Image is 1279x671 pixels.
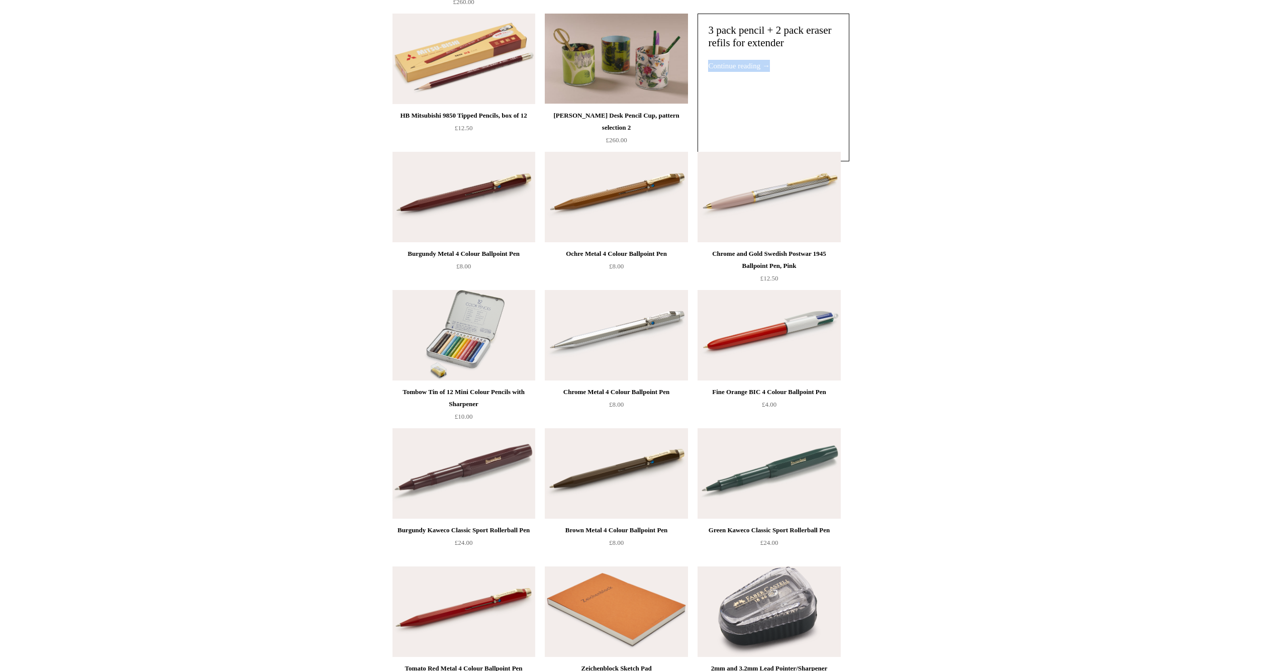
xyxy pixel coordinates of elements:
a: Ochre Metal 4 Colour Ballpoint Pen £8.00 [545,248,687,289]
span: £8.00 [609,539,624,546]
span: £24.00 [760,539,778,546]
img: John Derian Desk Pencil Cup, pattern selection 2 [545,14,687,104]
a: Chrome Metal 4 Colour Ballpoint Pen £8.00 [545,386,687,427]
a: Chrome Metal 4 Colour Ballpoint Pen Chrome Metal 4 Colour Ballpoint Pen [545,290,687,380]
a: Chrome and Gold Swedish Postwar 1945 Ballpoint Pen, Pink Chrome and Gold Swedish Postwar 1945 Bal... [698,152,840,242]
a: Burgundy Metal 4 Colour Ballpoint Pen Burgundy Metal 4 Colour Ballpoint Pen [392,152,535,242]
img: Zeichenblock Sketch Pad [545,566,687,657]
a: 2mm and 3.2mm Lead Pointer/Sharpener 2mm and 3.2mm Lead Pointer/Sharpener [698,566,840,657]
img: Tombow Tin of 12 Mini Colour Pencils with Sharpener [392,290,535,380]
a: Burgundy Kaweco Classic Sport Rollerball Pen £24.00 [392,524,535,565]
a: Continue reading → [708,62,769,70]
img: HB Mitsubishi 9850 Tipped Pencils, box of 12 [392,14,535,104]
a: Tomato Red Metal 4 Colour Ballpoint Pen Tomato Red Metal 4 Colour Ballpoint Pen [392,566,535,657]
div: Burgundy Kaweco Classic Sport Rollerball Pen [395,524,533,536]
span: £4.00 [762,401,776,408]
div: Fine Orange BIC 4 Colour Ballpoint Pen [700,386,838,398]
div: Green Kaweco Classic Sport Rollerball Pen [700,524,838,536]
img: Burgundy Kaweco Classic Sport Rollerball Pen [392,428,535,519]
a: HB Mitsubishi 9850 Tipped Pencils, box of 12 HB Mitsubishi 9850 Tipped Pencils, box of 12 [392,14,535,104]
a: Burgundy Metal 4 Colour Ballpoint Pen £8.00 [392,248,535,289]
a: Fine Orange BIC 4 Colour Ballpoint Pen £4.00 [698,386,840,427]
a: Green Kaweco Classic Sport Rollerball Pen Green Kaweco Classic Sport Rollerball Pen [698,428,840,519]
img: Fine Orange BIC 4 Colour Ballpoint Pen [698,290,840,380]
div: Burgundy Metal 4 Colour Ballpoint Pen [395,248,533,260]
span: £8.00 [609,262,624,270]
div: [PERSON_NAME] Desk Pencil Cup, pattern selection 2 [547,110,685,134]
img: Brown Metal 4 Colour Ballpoint Pen [545,428,687,519]
span: £12.50 [760,274,778,282]
span: £8.00 [609,401,624,408]
a: Zeichenblock Sketch Pad Zeichenblock Sketch Pad [545,566,687,657]
img: Green Kaweco Classic Sport Rollerball Pen [698,428,840,519]
img: 2mm and 3.2mm Lead Pointer/Sharpener [698,566,840,657]
img: Burgundy Metal 4 Colour Ballpoint Pen [392,152,535,242]
a: 3 pack pencil + 2 pack eraser refils for extender [708,24,831,49]
div: Brown Metal 4 Colour Ballpoint Pen [547,524,685,536]
span: £8.00 [456,262,471,270]
img: Ochre Metal 4 Colour Ballpoint Pen [545,152,687,242]
a: Green Kaweco Classic Sport Rollerball Pen £24.00 [698,524,840,565]
a: Tombow Tin of 12 Mini Colour Pencils with Sharpener £10.00 [392,386,535,427]
span: £10.00 [455,413,473,420]
span: £12.50 [455,124,473,132]
a: Brown Metal 4 Colour Ballpoint Pen Brown Metal 4 Colour Ballpoint Pen [545,428,687,519]
img: Tomato Red Metal 4 Colour Ballpoint Pen [392,566,535,657]
a: Fine Orange BIC 4 Colour Ballpoint Pen Fine Orange BIC 4 Colour Ballpoint Pen [698,290,840,380]
div: Chrome Metal 4 Colour Ballpoint Pen [547,386,685,398]
a: John Derian Desk Pencil Cup, pattern selection 2 John Derian Desk Pencil Cup, pattern selection 2 [545,14,687,104]
div: HB Mitsubishi 9850 Tipped Pencils, box of 12 [395,110,533,122]
div: Tombow Tin of 12 Mini Colour Pencils with Sharpener [395,386,533,410]
a: [PERSON_NAME] Desk Pencil Cup, pattern selection 2 £260.00 [545,110,687,151]
div: Ochre Metal 4 Colour Ballpoint Pen [547,248,685,260]
a: Chrome and Gold Swedish Postwar 1945 Ballpoint Pen, Pink £12.50 [698,248,840,289]
a: Brown Metal 4 Colour Ballpoint Pen £8.00 [545,524,687,565]
a: Tombow Tin of 12 Mini Colour Pencils with Sharpener Tombow Tin of 12 Mini Colour Pencils with Sha... [392,290,535,380]
span: £24.00 [455,539,473,546]
div: Chrome and Gold Swedish Postwar 1945 Ballpoint Pen, Pink [700,248,838,272]
a: Burgundy Kaweco Classic Sport Rollerball Pen Burgundy Kaweco Classic Sport Rollerball Pen [392,428,535,519]
img: Chrome and Gold Swedish Postwar 1945 Ballpoint Pen, Pink [698,152,840,242]
img: Chrome Metal 4 Colour Ballpoint Pen [545,290,687,380]
span: £260.00 [606,136,627,144]
a: Ochre Metal 4 Colour Ballpoint Pen Ochre Metal 4 Colour Ballpoint Pen [545,152,687,242]
a: HB Mitsubishi 9850 Tipped Pencils, box of 12 £12.50 [392,110,535,151]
